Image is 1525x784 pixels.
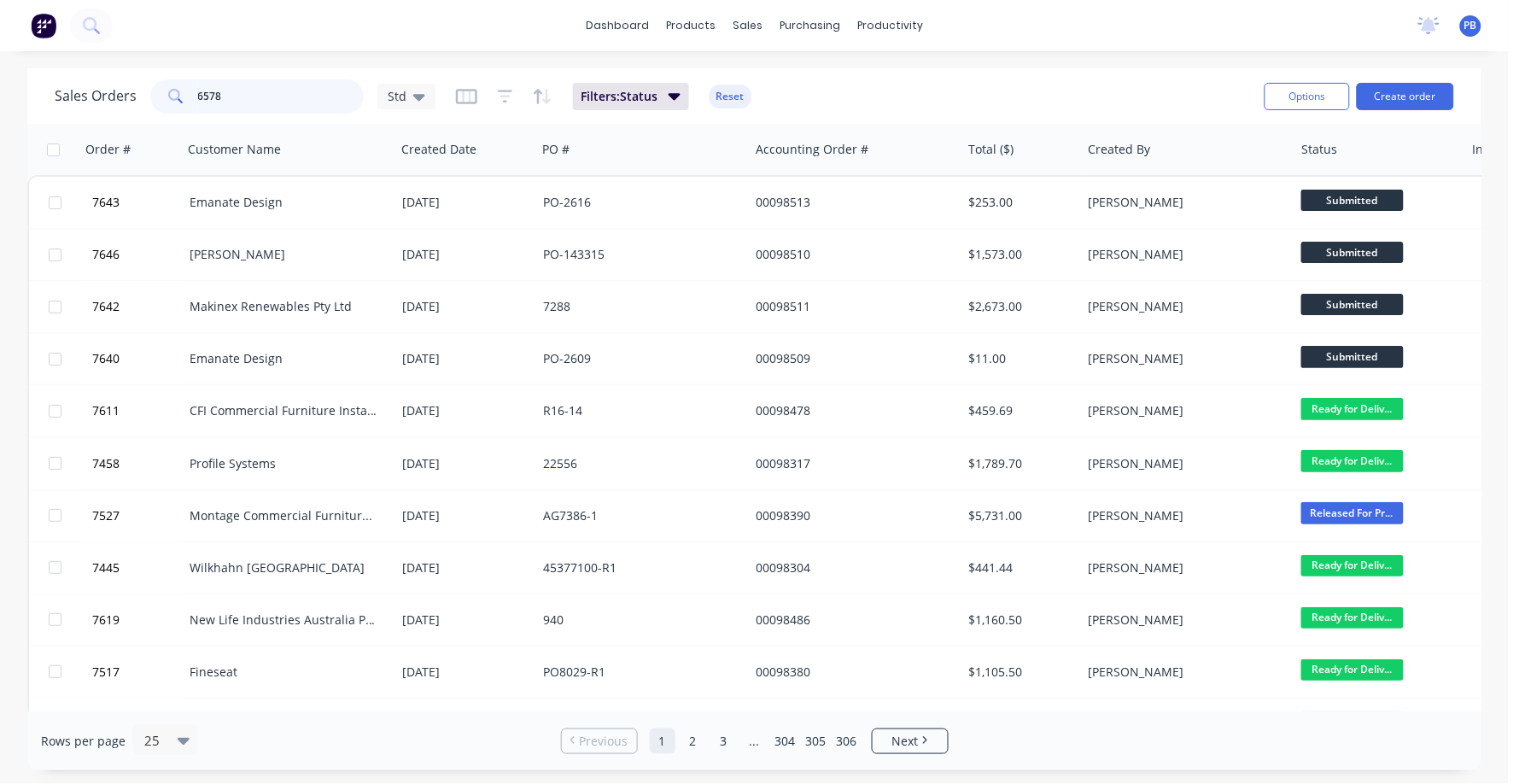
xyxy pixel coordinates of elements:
[657,13,724,38] div: products
[55,88,137,104] h1: Sales Orders
[756,298,945,315] div: 00098511
[1088,507,1277,524] div: [PERSON_NAME]
[402,664,529,681] div: [DATE]
[190,611,379,629] div: New Life Industries Australia Pty Ltd
[771,13,849,38] div: purchasing
[1301,294,1404,315] span: Submitted
[1301,555,1404,576] span: Ready for Deliv...
[543,664,733,681] div: PO8029-R1
[711,728,737,754] a: Page 3
[190,664,379,681] div: Fineseat
[1088,194,1277,211] div: [PERSON_NAME]
[573,83,689,110] button: Filters:Status
[401,141,476,158] div: Created Date
[969,194,1069,211] div: $253.00
[581,88,658,105] span: Filters: Status
[87,647,190,698] button: 7517
[579,733,628,750] span: Previous
[1265,83,1350,110] button: Options
[41,733,126,750] span: Rows per page
[543,455,733,472] div: 22556
[87,438,190,489] button: 7458
[1301,450,1404,471] span: Ready for Deliv...
[650,728,675,754] a: Page 1 is your current page
[87,699,190,750] button: 7598
[31,13,56,38] img: Factory
[92,455,120,472] span: 7458
[402,298,529,315] div: [DATE]
[873,733,948,750] a: Next page
[742,728,768,754] a: Jump forward
[1088,455,1277,472] div: [PERSON_NAME]
[87,229,190,280] button: 7646
[969,507,1069,524] div: $5,731.00
[1088,611,1277,629] div: [PERSON_NAME]
[92,298,120,315] span: 7642
[87,542,190,594] button: 7445
[969,559,1069,576] div: $441.44
[190,246,379,263] div: [PERSON_NAME]
[724,13,771,38] div: sales
[1357,83,1454,110] button: Create order
[554,728,955,754] ul: Pagination
[756,664,945,681] div: 00098380
[756,246,945,263] div: 00098510
[87,490,190,541] button: 7527
[756,611,945,629] div: 00098486
[834,728,860,754] a: Page 306
[402,611,529,629] div: [DATE]
[969,298,1069,315] div: $2,673.00
[543,194,733,211] div: PO-2616
[577,13,657,38] a: dashboard
[543,350,733,367] div: PO-2609
[85,141,131,158] div: Order #
[1088,402,1277,419] div: [PERSON_NAME]
[773,728,798,754] a: Page 304
[1464,18,1477,33] span: PB
[1301,398,1404,419] span: Ready for Deliv...
[92,350,120,367] span: 7640
[1088,298,1277,315] div: [PERSON_NAME]
[543,559,733,576] div: 45377100-R1
[92,559,120,576] span: 7445
[1301,190,1404,211] span: Submitted
[1088,559,1277,576] div: [PERSON_NAME]
[402,455,529,472] div: [DATE]
[92,664,120,681] span: 7517
[388,87,406,105] span: Std
[543,246,733,263] div: PO-143315
[710,85,751,108] button: Reset
[1301,242,1404,263] span: Submitted
[543,298,733,315] div: 7288
[681,728,706,754] a: Page 2
[87,385,190,436] button: 7611
[756,194,945,211] div: 00098513
[1088,350,1277,367] div: [PERSON_NAME]
[969,402,1069,419] div: $459.69
[803,728,829,754] a: Page 305
[969,350,1069,367] div: $11.00
[87,281,190,332] button: 7642
[190,402,379,419] div: CFI Commercial Furniture Installations
[1088,664,1277,681] div: [PERSON_NAME]
[402,246,529,263] div: [DATE]
[969,246,1069,263] div: $1,573.00
[92,246,120,263] span: 7646
[969,611,1069,629] div: $1,160.50
[969,455,1069,472] div: $1,789.70
[92,507,120,524] span: 7527
[92,611,120,629] span: 7619
[849,13,932,38] div: productivity
[402,507,529,524] div: [DATE]
[190,507,379,524] div: Montage Commercial Furniture Pty Ltd
[87,177,190,228] button: 7643
[87,333,190,384] button: 7640
[190,194,379,211] div: Emanate Design
[543,402,733,419] div: R16-14
[969,664,1069,681] div: $1,105.50
[92,194,120,211] span: 7643
[543,507,733,524] div: AG7386-1
[562,733,637,750] a: Previous page
[542,141,570,158] div: PO #
[87,594,190,646] button: 7619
